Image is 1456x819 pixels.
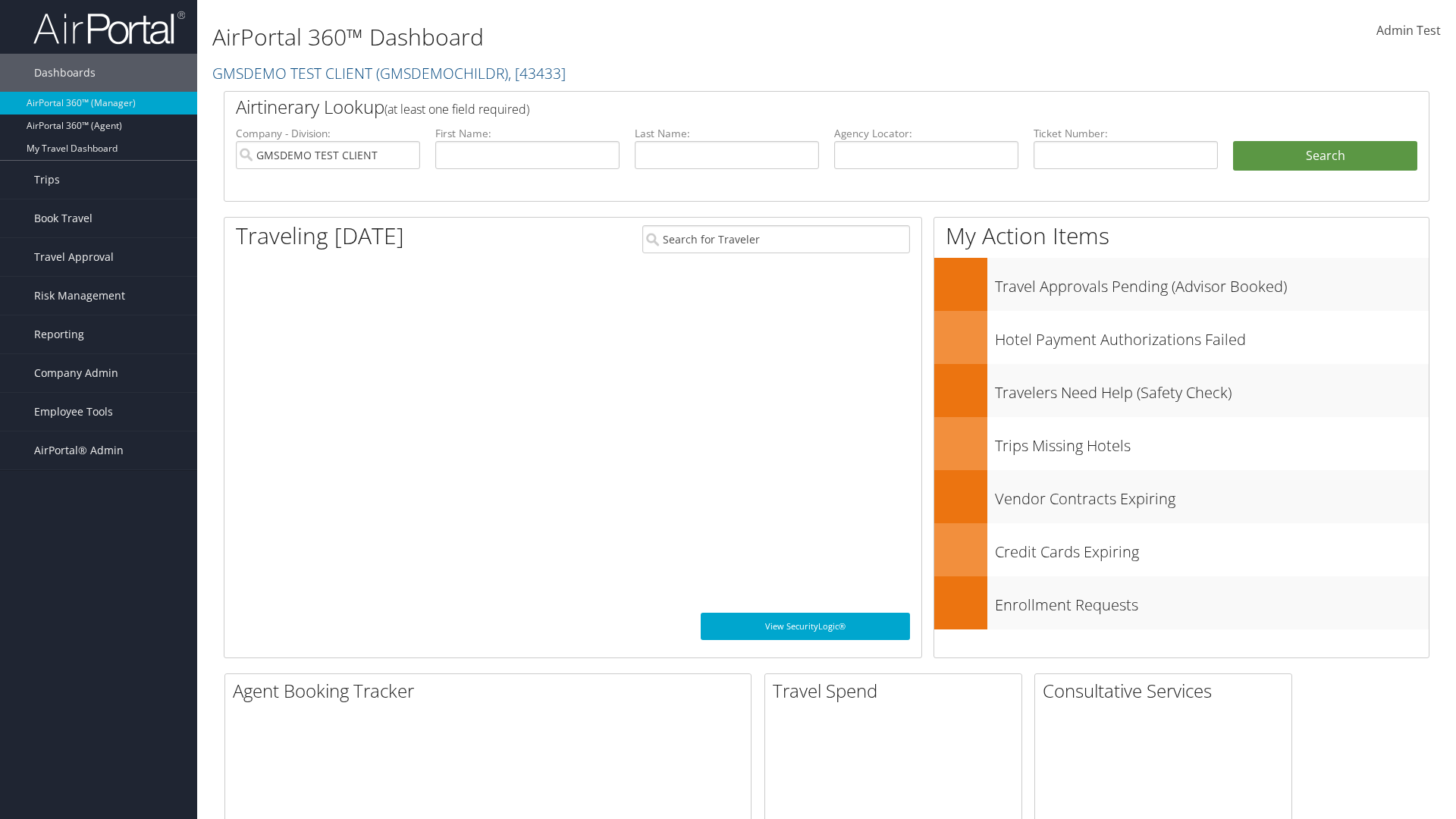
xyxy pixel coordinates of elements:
span: , [ 43433 ] [508,63,566,83]
button: Search [1233,141,1417,171]
h1: Traveling [DATE] [236,220,404,252]
h2: Agent Booking Tracker [233,678,751,704]
label: Agency Locator: [834,126,1018,141]
span: ( GMSDEMOCHILDR ) [376,63,508,83]
span: Travel Approval [34,238,114,276]
a: GMSDEMO TEST CLIENT [212,63,566,83]
h3: Travelers Need Help (Safety Check) [995,375,1429,403]
h3: Enrollment Requests [995,587,1429,616]
a: Admin Test [1376,8,1441,55]
a: Vendor Contracts Expiring [934,470,1429,523]
span: Reporting [34,315,84,353]
span: Company Admin [34,354,118,392]
a: Travel Approvals Pending (Advisor Booked) [934,258,1429,311]
span: AirPortal® Admin [34,431,124,469]
h3: Hotel Payment Authorizations Failed [995,322,1429,350]
a: Credit Cards Expiring [934,523,1429,576]
input: Search for Traveler [642,225,910,253]
span: (at least one field required) [384,101,529,118]
h1: AirPortal 360™ Dashboard [212,21,1031,53]
a: Hotel Payment Authorizations Failed [934,311,1429,364]
span: Employee Tools [34,393,113,431]
label: Ticket Number: [1034,126,1218,141]
a: Trips Missing Hotels [934,417,1429,470]
a: Travelers Need Help (Safety Check) [934,364,1429,417]
h3: Credit Cards Expiring [995,534,1429,563]
span: Risk Management [34,277,125,315]
h3: Travel Approvals Pending (Advisor Booked) [995,268,1429,297]
h3: Vendor Contracts Expiring [995,481,1429,510]
span: Admin Test [1376,22,1441,39]
span: Trips [34,161,60,199]
span: Book Travel [34,199,93,237]
a: Enrollment Requests [934,576,1429,629]
h2: Airtinerary Lookup [236,94,1317,120]
h2: Travel Spend [773,678,1021,704]
label: Last Name: [635,126,819,141]
h3: Trips Missing Hotels [995,428,1429,457]
span: Dashboards [34,54,96,92]
a: View SecurityLogic® [701,613,910,640]
h2: Consultative Services [1043,678,1291,704]
label: First Name: [435,126,620,141]
img: airportal-logo.png [33,10,185,45]
label: Company - Division: [236,126,420,141]
h1: My Action Items [934,220,1429,252]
